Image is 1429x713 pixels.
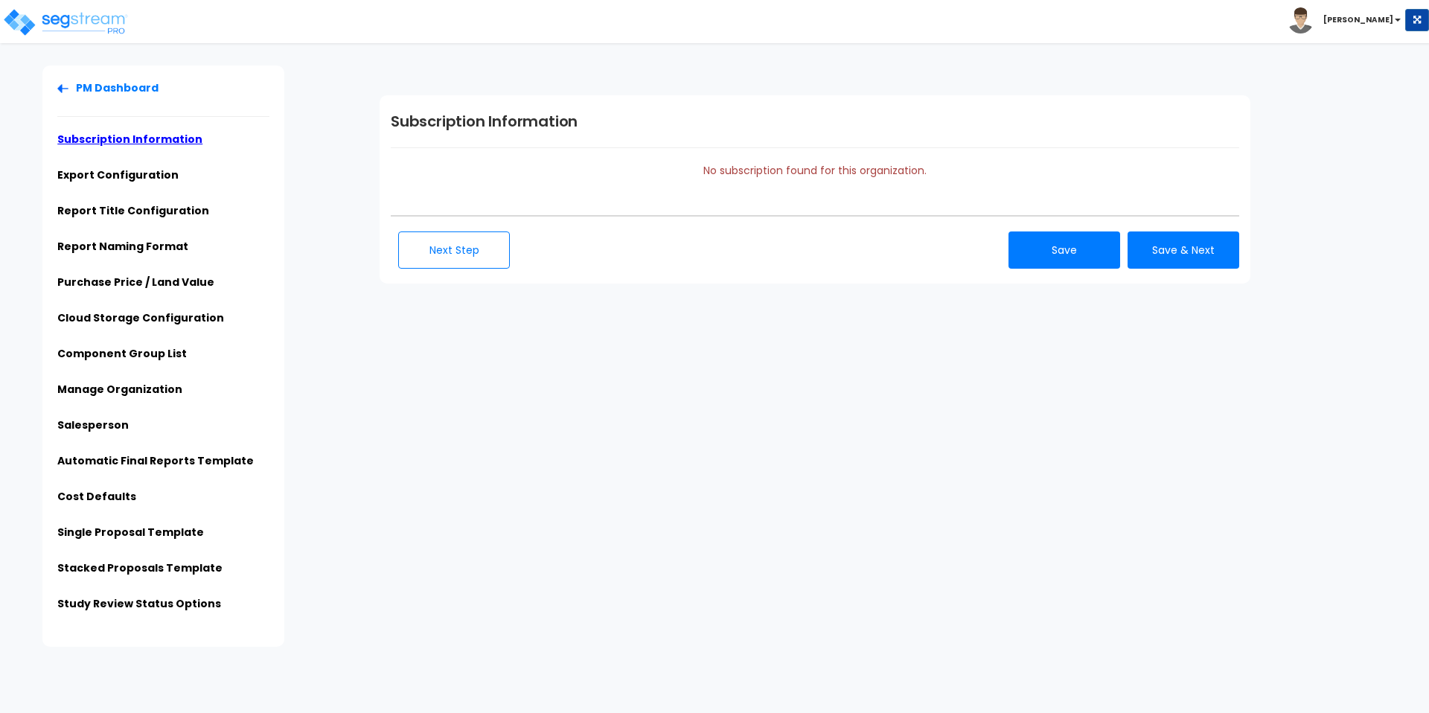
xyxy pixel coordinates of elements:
a: Stacked Proposals Template [57,560,223,575]
button: Next Step [398,231,510,269]
button: Save [1008,231,1120,269]
h1: Subscription Information [391,110,1239,132]
a: Single Proposal Template [57,525,204,540]
a: Report Title Configuration [57,203,209,218]
span: No subscription found for this organization. [703,163,927,178]
a: Purchase Price / Land Value [57,275,214,290]
a: PM Dashboard [57,80,159,95]
a: Export Configuration [57,167,179,182]
a: Manage Organization [57,382,182,397]
a: Salesperson [57,418,129,432]
img: logo_pro_r.png [2,7,129,37]
img: avatar.png [1288,7,1314,33]
a: Component Group List [57,346,187,361]
img: Back [57,84,68,93]
a: Report Naming Format [57,239,188,254]
a: Cloud Storage Configuration [57,310,224,325]
a: Study Review Status Options [57,596,221,611]
b: [PERSON_NAME] [1323,14,1393,25]
a: Cost Defaults [57,489,136,504]
button: Save & Next [1128,231,1239,269]
a: Subscription Information [57,132,202,147]
a: Automatic Final Reports Template [57,453,254,468]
